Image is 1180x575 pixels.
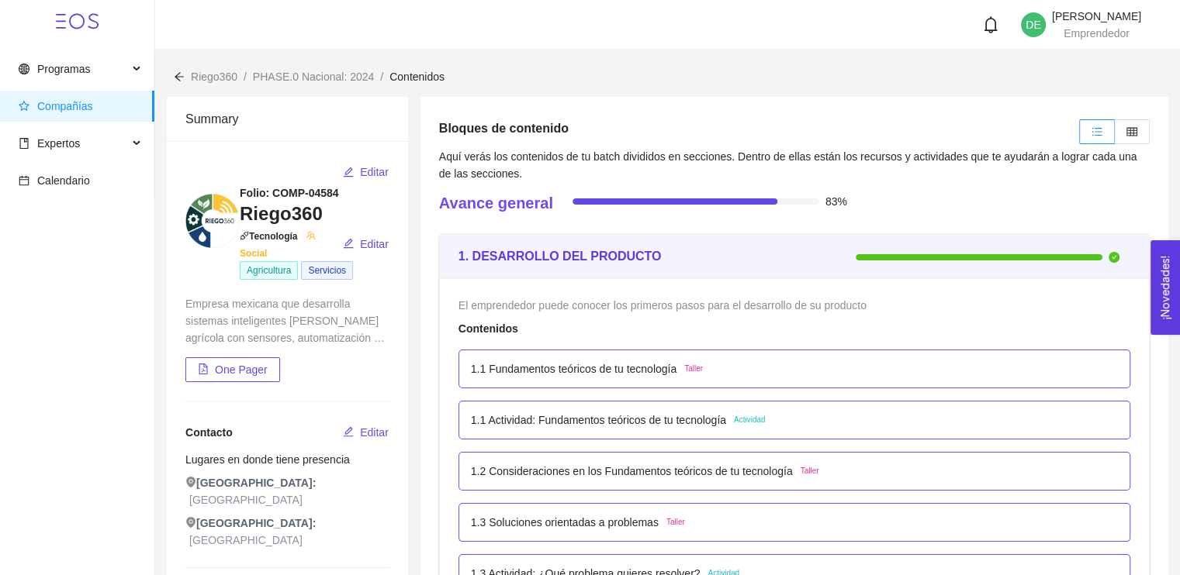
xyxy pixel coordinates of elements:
span: [GEOGRAPHIC_DATA]: [185,474,316,491]
span: Aquí verás los contenidos de tu batch divididos en secciones. Dentro de ellas están los recursos ... [439,150,1137,180]
span: file-pdf [198,363,209,376]
p: 1.1 Fundamentos teóricos de tu tecnología [471,360,677,377]
span: [GEOGRAPHIC_DATA]: [185,515,316,532]
span: Calendario [37,174,90,187]
span: Editar [360,164,389,181]
span: [GEOGRAPHIC_DATA] [189,532,303,549]
span: Agricultura [240,261,298,280]
span: Expertos [37,137,80,150]
span: Tecnología [240,231,316,259]
span: Riego360 [191,71,237,83]
span: Taller [801,465,819,477]
span: unordered-list [1092,126,1102,137]
span: / [380,71,383,83]
div: Summary [185,97,389,141]
strong: Folio: COMP-04584 [240,187,339,199]
span: Editar [360,424,389,441]
span: edit [343,426,354,439]
span: bell [982,16,999,33]
button: editEditar [342,232,389,257]
span: Programas [37,63,90,75]
span: Editar [360,236,389,253]
span: team [306,231,316,240]
span: / [244,71,247,83]
span: 83% [825,196,847,207]
span: Emprendedor [1064,27,1130,40]
img: 1755392480670-WhatsApp%20Image%202025-08-16%20at%207.00.43%20PM.jpeg [185,194,240,248]
span: Servicios [301,261,353,280]
span: edit [343,238,354,250]
span: environment [185,477,196,487]
span: check-circle [1109,252,1119,263]
span: DE [1026,12,1040,37]
span: [PERSON_NAME] [1052,10,1141,22]
span: One Pager [215,361,268,378]
span: table [1126,126,1137,137]
p: 1.1 Actividad: Fundamentos teóricos de tu tecnología [471,411,726,429]
span: Social [240,231,316,259]
span: PHASE.0 Nacional: 2024 [253,71,374,83]
span: Actividad [734,414,766,426]
div: Empresa mexicana que desarrolla sistemas inteligentes [PERSON_NAME] agrícola con sensores, automa... [185,295,389,346]
span: [GEOGRAPHIC_DATA] [189,491,303,508]
strong: 1. DESARROLLO DEL PRODUCTO [459,250,662,263]
span: arrow-left [174,71,185,82]
h4: Avance general [439,192,553,214]
button: editEditar [342,160,389,184]
span: calendar [19,175,29,186]
button: editEditar [342,420,389,445]
h5: Bloques de contenido [439,119,569,138]
strong: Contenidos [459,322,518,335]
p: 1.2 Consideraciones en los Fundamentos teóricos de tu tecnología [471,463,793,480]
span: Contenidos [389,71,445,83]
span: Lugares en donde tiene presencia [185,453,350,466]
span: environment [185,517,196,528]
span: global [19,64,29,74]
span: Taller [666,516,685,529]
span: api [240,231,249,240]
span: Contacto [185,426,233,439]
span: Compañías [37,100,93,112]
span: Taller [684,363,703,375]
button: file-pdfOne Pager [185,357,280,382]
span: edit [343,167,354,179]
p: 1.3 Soluciones orientadas a problemas [471,514,659,531]
span: star [19,101,29,112]
h3: Riego360 [240,201,389,226]
span: El emprendedor puede conocer los primeros pasos para el desarrollo de su producto [459,299,867,312]
button: Open Feedback Widget [1151,240,1180,335]
span: book [19,138,29,149]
